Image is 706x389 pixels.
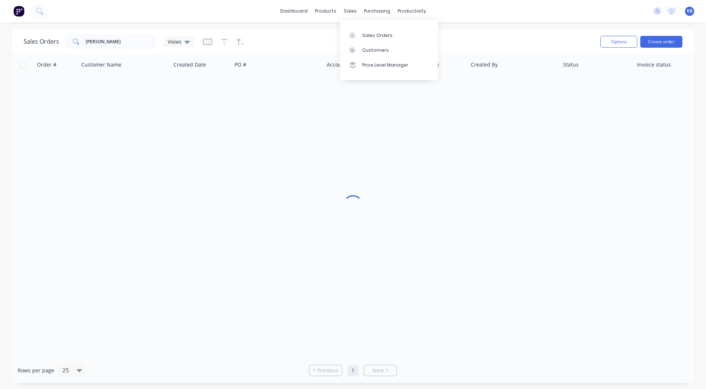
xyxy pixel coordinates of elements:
input: Search... [86,34,158,49]
ul: Pagination [306,365,400,376]
div: Accounting Order # [327,61,376,68]
div: Invoice status [637,61,671,68]
div: Customer Name [81,61,121,68]
div: sales [340,6,360,17]
div: Price Level Manager [362,62,408,68]
a: Next page [364,367,397,374]
a: Page 1 is your current page [347,365,359,376]
span: Rows per page [18,367,54,374]
span: Views [168,38,182,45]
span: RB [687,8,693,14]
a: Customers [340,43,438,58]
h1: Sales Orders [24,38,59,45]
div: Created Date [174,61,206,68]
a: Price Level Manager [340,58,438,72]
div: PO # [234,61,246,68]
div: Created By [471,61,498,68]
span: Previous [317,367,338,374]
a: Previous page [309,367,342,374]
button: Options [600,36,637,48]
div: products [311,6,340,17]
div: Customers [362,47,389,54]
div: Status [563,61,579,68]
button: Create order [640,36,682,48]
span: Next [373,367,384,374]
img: Factory [13,6,24,17]
a: dashboard [277,6,311,17]
div: Sales Orders [362,32,393,39]
a: Sales Orders [340,28,438,43]
div: Order # [37,61,56,68]
div: productivity [394,6,430,17]
div: purchasing [360,6,394,17]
